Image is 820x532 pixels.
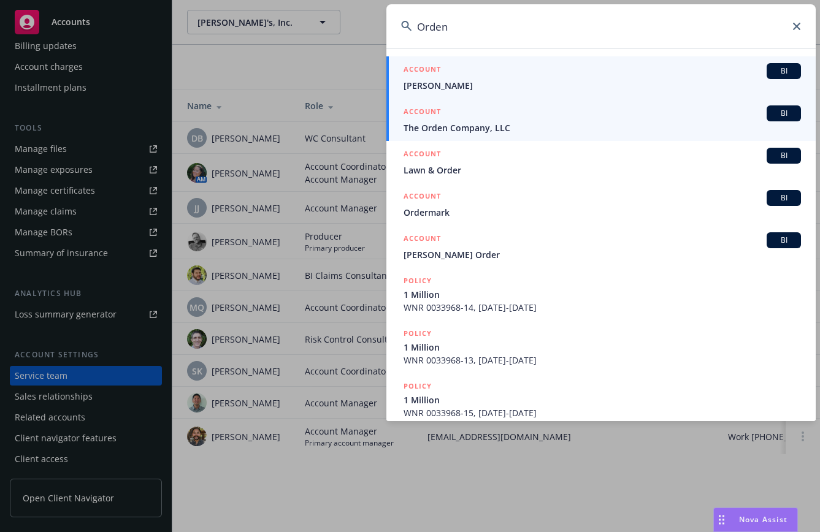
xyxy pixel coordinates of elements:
a: ACCOUNTBIThe Orden Company, LLC [386,99,816,141]
h5: ACCOUNT [404,190,441,205]
h5: ACCOUNT [404,148,441,162]
a: ACCOUNTBILawn & Order [386,141,816,183]
div: Drag to move [714,508,729,531]
span: Lawn & Order [404,164,801,177]
span: WNR 0033968-14, [DATE]-[DATE] [404,301,801,314]
a: POLICY1 MillionWNR 0033968-14, [DATE]-[DATE] [386,268,816,321]
span: [PERSON_NAME] [404,79,801,92]
h5: ACCOUNT [404,105,441,120]
span: BI [772,235,796,246]
span: WNR 0033968-13, [DATE]-[DATE] [404,354,801,367]
a: ACCOUNTBI[PERSON_NAME] Order [386,226,816,268]
a: ACCOUNTBIOrdermark [386,183,816,226]
span: Ordermark [404,206,801,219]
span: 1 Million [404,288,801,301]
h5: ACCOUNT [404,63,441,78]
a: POLICY1 MillionWNR 0033968-13, [DATE]-[DATE] [386,321,816,373]
input: Search... [386,4,816,48]
h5: POLICY [404,327,432,340]
span: BI [772,150,796,161]
span: WNR 0033968-15, [DATE]-[DATE] [404,406,801,419]
span: 1 Million [404,393,801,406]
a: ACCOUNTBI[PERSON_NAME] [386,56,816,99]
span: [PERSON_NAME] Order [404,248,801,261]
button: Nova Assist [713,507,798,532]
span: The Orden Company, LLC [404,121,801,134]
h5: ACCOUNT [404,232,441,247]
a: POLICY1 MillionWNR 0033968-15, [DATE]-[DATE] [386,373,816,426]
span: BI [772,108,796,119]
span: BI [772,192,796,203]
span: Nova Assist [739,514,787,525]
h5: POLICY [404,275,432,287]
span: BI [772,66,796,77]
span: 1 Million [404,341,801,354]
h5: POLICY [404,380,432,392]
